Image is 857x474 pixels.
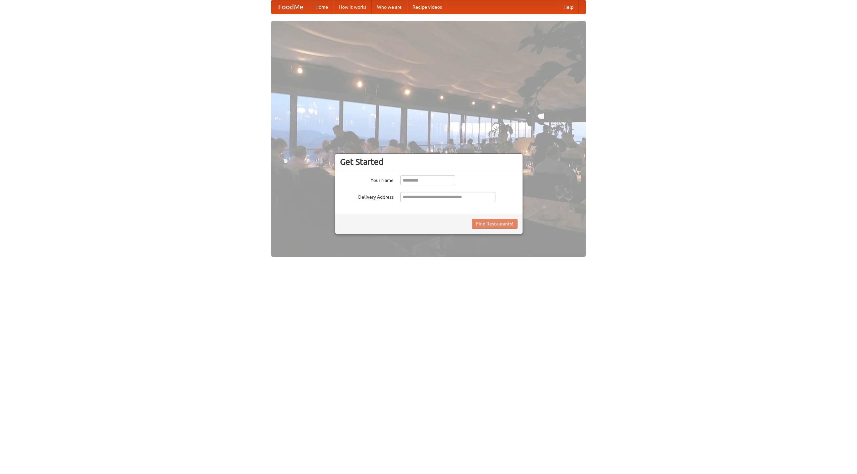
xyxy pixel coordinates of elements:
a: FoodMe [271,0,310,14]
label: Your Name [340,175,394,184]
a: Home [310,0,333,14]
label: Delivery Address [340,192,394,200]
a: Recipe videos [407,0,447,14]
h3: Get Started [340,157,518,167]
a: Who we are [372,0,407,14]
button: Find Restaurants! [472,219,518,229]
a: Help [558,0,579,14]
a: How it works [333,0,372,14]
